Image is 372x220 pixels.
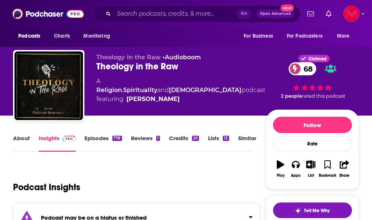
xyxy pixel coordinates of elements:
button: open menu [78,29,119,43]
span: ⌘ K [237,9,251,19]
a: Religion [96,87,122,94]
a: Show notifications dropdown [304,7,317,20]
div: Apps [291,173,301,178]
a: Audioboom [165,54,201,61]
img: tell me why sparkle [295,208,301,214]
span: Charts [54,31,70,41]
a: InsightsPodchaser Pro [39,135,76,152]
span: Logged in as Pamelamcclure [343,6,360,22]
span: 68 [296,62,317,75]
button: open menu [238,29,282,43]
div: 13 [223,136,229,141]
span: More [337,31,350,41]
span: Theology in the Raw [96,54,161,61]
div: Rate [273,136,352,151]
span: Podcasts [18,31,40,41]
button: Share [337,155,352,182]
img: Podchaser - Follow, Share and Rate Podcasts [12,7,84,21]
span: For Podcasters [287,31,323,41]
button: open menu [282,29,333,43]
span: , [122,87,123,94]
h1: Podcast Insights [13,182,80,193]
button: Apps [288,155,304,182]
span: For Business [244,31,273,41]
img: User Profile [343,6,360,22]
button: Play [273,155,288,182]
a: Dr. Preston Sprinkle [126,95,180,104]
input: Search podcasts, credits, & more... [114,8,237,20]
div: Bookmark [319,173,336,178]
a: Similar [238,135,256,152]
div: Search podcasts, credits, & more... [93,5,301,22]
a: Spirituality [123,87,157,94]
button: Open AdvancedNew [257,9,294,18]
a: Charts [49,29,74,43]
button: Follow [273,117,352,133]
span: rated this podcast [302,93,345,99]
span: Monitoring [83,31,110,41]
span: New [280,4,294,12]
span: Open Advanced [260,12,291,16]
a: [DEMOGRAPHIC_DATA] [169,87,241,94]
button: Bookmark [318,155,337,182]
div: Share [339,173,349,178]
span: Tell Me Why [304,208,330,214]
a: Lists13 [208,135,229,152]
div: 20 [192,136,199,141]
div: 778 [112,136,122,141]
button: tell me why sparkleTell Me Why [273,202,352,218]
a: Reviews1 [131,135,160,152]
img: Podchaser Pro [62,136,76,142]
span: featuring [96,95,266,104]
div: List [308,173,314,178]
span: 2 people [281,93,302,99]
a: Episodes778 [84,135,122,152]
span: Claimed [308,57,327,61]
span: and [157,87,169,94]
a: 68 [289,62,317,75]
div: A podcast [96,77,266,104]
img: Theology in the Raw [15,51,83,120]
button: Show profile menu [343,6,360,22]
button: open menu [332,29,359,43]
button: open menu [13,29,50,43]
a: About [13,135,30,152]
span: • [163,54,201,61]
a: Credits20 [169,135,199,152]
div: Claimed68 2 peoplerated this podcast [266,54,359,100]
button: List [303,155,318,182]
div: 1 [156,136,160,141]
div: Play [277,173,285,178]
a: Show notifications dropdown [323,7,334,20]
